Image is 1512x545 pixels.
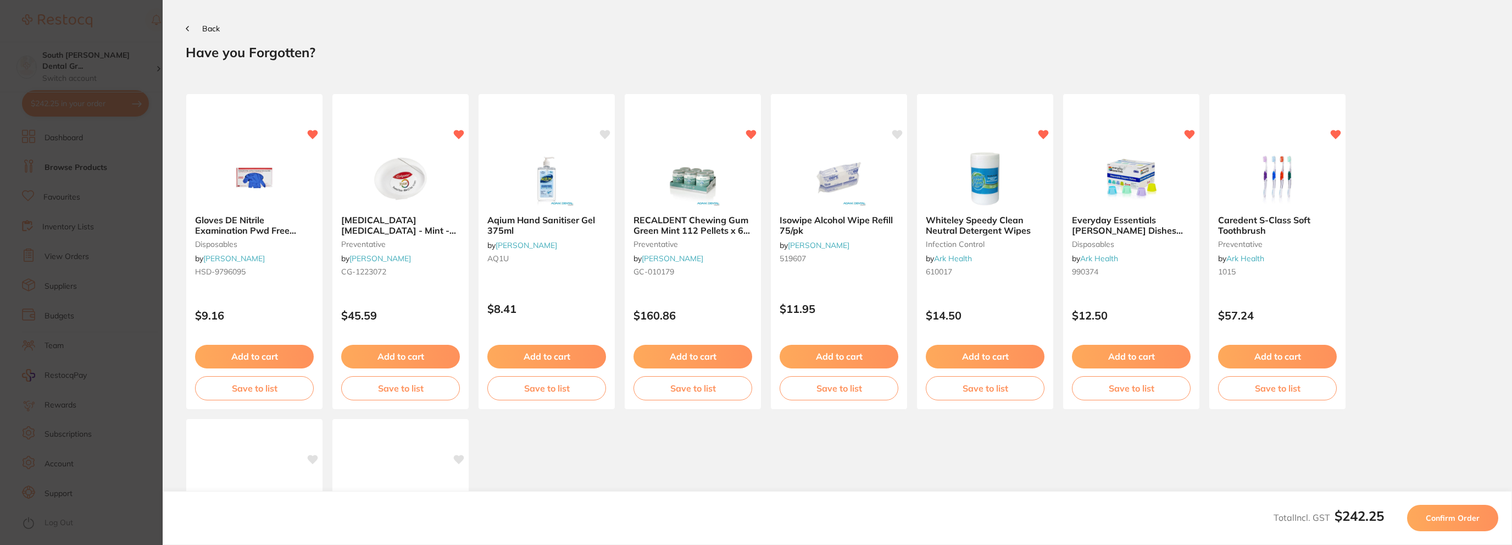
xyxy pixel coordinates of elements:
img: Gloves DE Nitrile Examination Pwd Free Medium Box 200 [219,151,290,206]
button: Add to cart [341,345,460,368]
img: Everyday Essentials Dappen Dishes (200) [1096,151,1167,206]
img: RECALDENT Chewing Gum Green Mint 112 Pellets x 6 Jars [657,151,729,206]
img: Whiteley Speedy Clean Neutral Detergent Wipes [949,151,1021,206]
button: Add to cart [195,345,314,368]
b: Aqium Hand Sanitiser Gel 375ml [487,215,606,235]
a: [PERSON_NAME] [203,254,265,263]
b: Isowipe Alcohol Wipe Refill 75/pk [780,215,898,235]
b: Whiteley Speedy Clean Neutral Detergent Wipes [926,215,1044,235]
button: Save to list [1218,376,1337,400]
button: Save to list [487,376,606,400]
img: Caredent S-Class Soft Toothbrush [1242,151,1313,206]
button: Save to list [633,376,752,400]
p: $8.41 [487,302,606,315]
small: infection control [926,240,1044,249]
small: preventative [633,240,752,249]
button: Add to cart [633,345,752,368]
button: Add to cart [1072,345,1191,368]
small: disposables [195,240,314,249]
b: Colgate Total Dental Floss - Mint - Waxed - 2.7m, 72-Pack [341,215,460,235]
p: $11.95 [780,302,898,315]
span: Total Incl. GST [1274,512,1384,523]
span: by [1072,254,1118,263]
button: Back [186,24,220,33]
img: OA3 [365,476,436,531]
span: by [926,254,972,263]
a: Ark Health [1226,254,1264,263]
a: [PERSON_NAME] [788,240,849,250]
p: $45.59 [341,309,460,322]
button: Add to cart [487,345,606,368]
small: preventative [1218,240,1337,249]
button: Confirm Order [1407,505,1498,531]
small: AQ1U [487,254,606,263]
b: Gloves DE Nitrile Examination Pwd Free Medium Box 200 [195,215,314,235]
a: [PERSON_NAME] [642,254,703,263]
span: by [195,254,265,263]
button: Add to cart [780,345,898,368]
b: RECALDENT Chewing Gum Green Mint 112 Pellets x 6 Jars [633,215,752,235]
span: by [633,254,703,263]
h2: Have you Forgotten? [186,44,1489,60]
b: Everyday Essentials Dappen Dishes (200) [1072,215,1191,235]
button: Add to cart [926,345,1044,368]
p: $12.50 [1072,309,1191,322]
a: Ark Health [1080,254,1118,263]
span: Back [202,24,220,34]
button: Save to list [926,376,1044,400]
p: $160.86 [633,309,752,322]
p: $14.50 [926,309,1044,322]
small: 990374 [1072,267,1191,276]
a: [PERSON_NAME] [496,240,557,250]
b: Caredent S-Class Soft Toothbrush [1218,215,1337,235]
img: Aqium Hand Sanitiser Gel 375ml [511,151,582,206]
span: Confirm Order [1426,513,1480,523]
span: by [341,254,411,263]
small: disposables [1072,240,1191,249]
img: Colgate Total Dental Floss - Mint - Waxed - 2.7m, 72-Pack [365,151,436,206]
span: by [487,240,557,250]
small: 1015 [1218,267,1337,276]
img: Isowipe Alcohol Wipe Refill 75/pk [803,151,875,206]
a: [PERSON_NAME] [349,254,411,263]
a: Ark Health [934,254,972,263]
p: $57.24 [1218,309,1337,322]
small: preventative [341,240,460,249]
button: Save to list [341,376,460,400]
small: CG-1223072 [341,267,460,276]
small: GC-010179 [633,267,752,276]
button: Save to list [195,376,314,400]
small: 519607 [780,254,898,263]
p: $9.16 [195,309,314,322]
b: $242.25 [1335,508,1384,524]
small: 610017 [926,267,1044,276]
button: Save to list [1072,376,1191,400]
span: by [1218,254,1264,263]
small: HSD-9796095 [195,267,314,276]
img: OA2 [219,476,290,531]
button: Add to cart [1218,345,1337,368]
button: Save to list [780,376,898,400]
span: by [780,240,849,250]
